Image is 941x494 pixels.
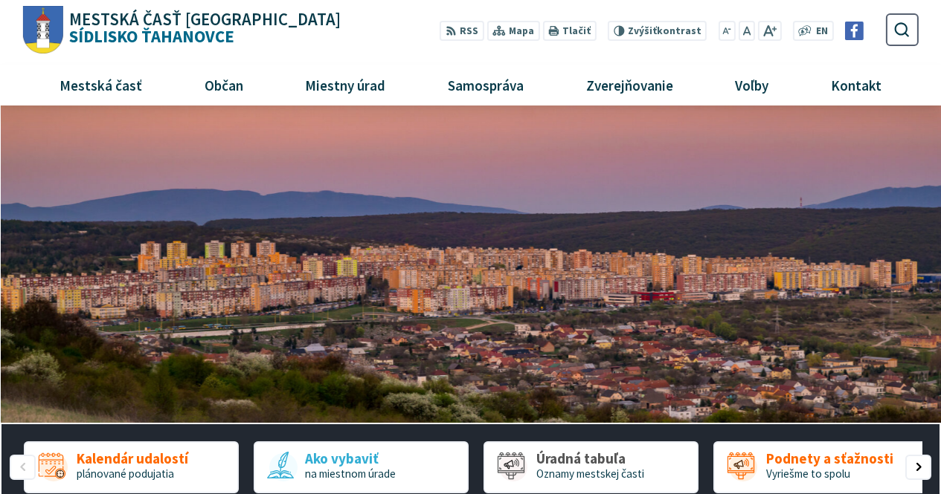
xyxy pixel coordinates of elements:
[254,441,469,493] div: 2 / 5
[560,65,698,105] a: Zverejňovanie
[305,451,396,467] span: Ako vybaviť
[536,451,644,467] span: Úradná tabuľa
[305,467,396,481] span: na miestnom úrade
[739,21,755,41] button: Nastaviť pôvodnú veľkosť písma
[845,22,864,40] img: Prejsť na Facebook stránku
[812,24,832,39] a: EN
[484,441,698,493] a: Úradná tabuľa Oznamy mestskej časti
[509,24,534,39] span: Mapa
[806,65,908,105] a: Kontakt
[826,65,887,105] span: Kontakt
[719,21,736,41] button: Zmenšiť veľkosť písma
[580,65,678,105] span: Zverejňovanie
[905,455,931,480] div: Nasledujúci slajd
[24,441,239,493] div: 1 / 5
[628,25,657,37] span: Zvýšiť
[199,65,248,105] span: Občan
[300,65,391,105] span: Miestny úrad
[69,11,341,28] span: Mestská časť [GEOGRAPHIC_DATA]
[280,65,411,105] a: Miestny úrad
[710,65,794,105] a: Voľby
[758,21,781,41] button: Zväčšiť veľkosť písma
[423,65,550,105] a: Samospráva
[442,65,529,105] span: Samospráva
[179,65,269,105] a: Občan
[24,441,239,493] a: Kalendár udalostí plánované podujatia
[484,441,698,493] div: 3 / 5
[486,21,539,41] a: Mapa
[77,467,174,481] span: plánované podujatia
[254,441,469,493] a: Ako vybaviť na miestnom úrade
[713,441,928,493] div: 4 / 5
[536,467,644,481] span: Oznamy mestskej časti
[34,65,168,105] a: Mestská časť
[608,21,707,41] button: Zvýšiťkontrast
[460,24,478,39] span: RSS
[63,11,341,45] h1: Sídlisko Ťahanovce
[730,65,774,105] span: Voľby
[628,25,701,37] span: kontrast
[54,65,147,105] span: Mestská časť
[77,451,188,467] span: Kalendár udalostí
[22,6,340,54] a: Logo Sídlisko Ťahanovce, prejsť na domovskú stránku.
[562,25,591,37] span: Tlačiť
[542,21,596,41] button: Tlačiť
[22,6,63,54] img: Prejsť na domovskú stránku
[440,21,484,41] a: RSS
[766,451,893,467] span: Podnety a sťažnosti
[10,455,35,480] div: Predošlý slajd
[816,24,828,39] span: EN
[713,441,928,493] a: Podnety a sťažnosti Vyriešme to spolu
[766,467,850,481] span: Vyriešme to spolu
